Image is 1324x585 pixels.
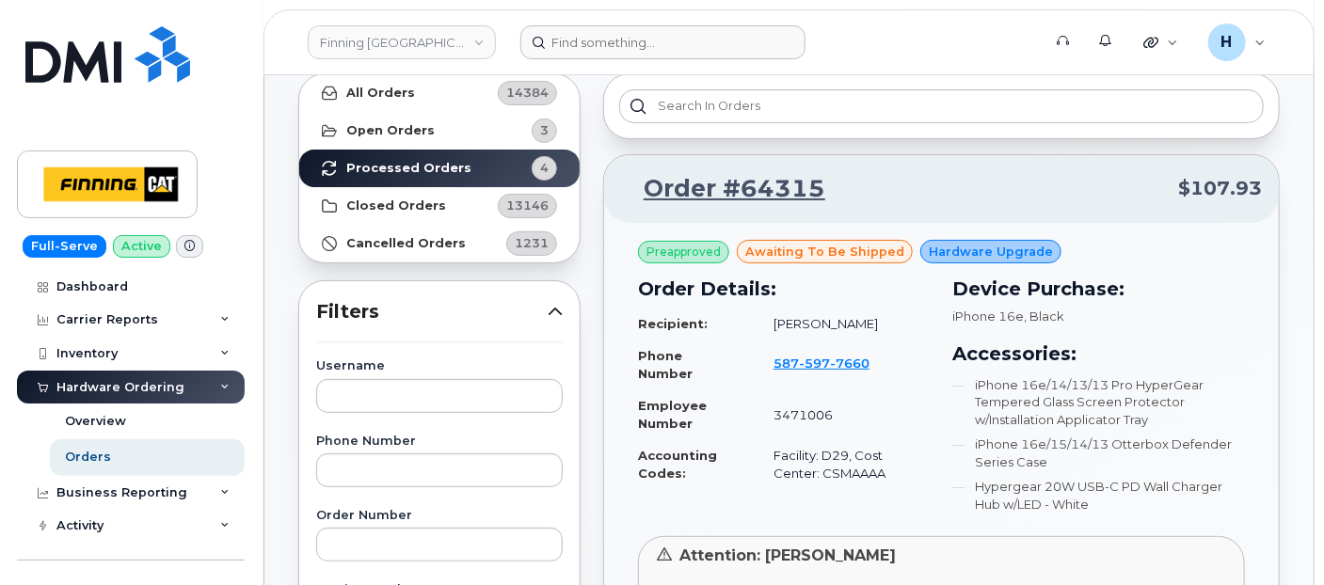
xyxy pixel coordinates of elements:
[346,161,471,176] strong: Processed Orders
[506,84,549,102] span: 14384
[646,244,721,261] span: Preapproved
[299,74,580,112] a: All Orders14384
[299,112,580,150] a: Open Orders3
[953,308,1025,324] span: iPhone 16e
[621,172,825,206] a: Order #64315
[619,89,1264,123] input: Search in orders
[316,360,563,372] label: Username
[299,150,580,187] a: Processed Orders4
[774,356,869,371] span: 587
[1178,175,1262,202] span: $107.93
[745,243,904,261] span: awaiting to be shipped
[774,356,892,371] a: 5875977660
[1130,24,1191,61] div: Quicklinks
[953,275,1246,303] h3: Device Purchase:
[638,448,717,481] strong: Accounting Codes:
[953,478,1246,513] li: Hypergear 20W USB-C PD Wall Charger Hub w/LED - White
[757,308,930,340] td: [PERSON_NAME]
[1195,24,1279,61] div: hakaur@dminc.com
[540,121,549,139] span: 3
[520,25,806,59] input: Find something...
[799,356,830,371] span: 597
[1221,31,1233,54] span: H
[316,298,548,325] span: Filters
[953,435,1246,470] li: iPhone 16e/15/14/13 Otterbox Defender Series Case
[299,225,580,262] a: Cancelled Orders1231
[346,236,466,251] strong: Cancelled Orders
[540,159,549,177] span: 4
[953,340,1246,368] h3: Accessories:
[346,86,415,101] strong: All Orders
[638,398,707,431] strong: Employee Number
[638,275,931,303] h3: Order Details:
[346,123,435,138] strong: Open Orders
[308,25,496,59] a: Finning Canada
[346,198,446,213] strong: Closed Orders
[638,348,693,381] strong: Phone Number
[830,356,869,371] span: 7660
[679,546,896,564] span: Attention: [PERSON_NAME]
[506,197,549,214] span: 13146
[1025,308,1065,324] span: , Black
[638,316,708,331] strong: Recipient:
[316,510,563,522] label: Order Number
[757,439,930,489] td: Facility: D29, Cost Center: CSMAAAA
[757,389,930,439] td: 3471006
[515,234,549,252] span: 1231
[316,435,563,448] label: Phone Number
[299,187,580,225] a: Closed Orders13146
[929,243,1053,261] span: Hardware Upgrade
[953,376,1246,429] li: iPhone 16e/14/13/13 Pro HyperGear Tempered Glass Screen Protector w/Installation Applicator Tray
